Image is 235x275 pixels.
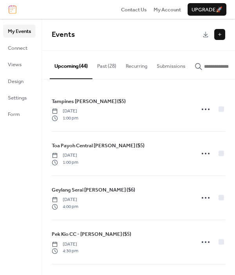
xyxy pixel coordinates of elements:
[52,186,135,194] a: Geylang Serai [PERSON_NAME] ($6)
[52,141,145,150] a: Toa Payoh Central [PERSON_NAME] ($5)
[52,98,126,105] span: Tampines [PERSON_NAME] ($5)
[152,51,190,78] button: Submissions
[52,186,135,194] span: Geylang Serai [PERSON_NAME] ($6)
[3,108,36,120] a: Form
[8,27,31,35] span: My Events
[8,44,27,52] span: Connect
[52,142,145,150] span: Toa Payoh Central [PERSON_NAME] ($5)
[192,6,222,14] span: Upgrade 🚀
[154,5,181,13] a: My Account
[52,196,78,203] span: [DATE]
[3,91,36,104] a: Settings
[52,230,131,239] a: Pek Kio CC - [PERSON_NAME] ($5)
[188,3,226,16] button: Upgrade🚀
[3,58,36,71] a: Views
[52,203,78,210] span: 4:00 pm
[8,61,22,69] span: Views
[52,97,126,106] a: Tampines [PERSON_NAME] ($5)
[50,51,92,79] button: Upcoming (44)
[121,6,147,14] span: Contact Us
[3,75,36,87] a: Design
[121,51,152,78] button: Recurring
[3,25,36,37] a: My Events
[52,159,78,166] span: 1:00 pm
[52,248,78,255] span: 4:30 pm
[8,110,20,118] span: Form
[52,241,78,248] span: [DATE]
[8,78,23,85] span: Design
[3,42,36,54] a: Connect
[52,152,78,159] span: [DATE]
[9,5,16,14] img: logo
[52,27,75,42] span: Events
[8,94,27,102] span: Settings
[121,5,147,13] a: Contact Us
[52,115,78,122] span: 1:00 pm
[52,108,78,115] span: [DATE]
[92,51,121,78] button: Past (28)
[154,6,181,14] span: My Account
